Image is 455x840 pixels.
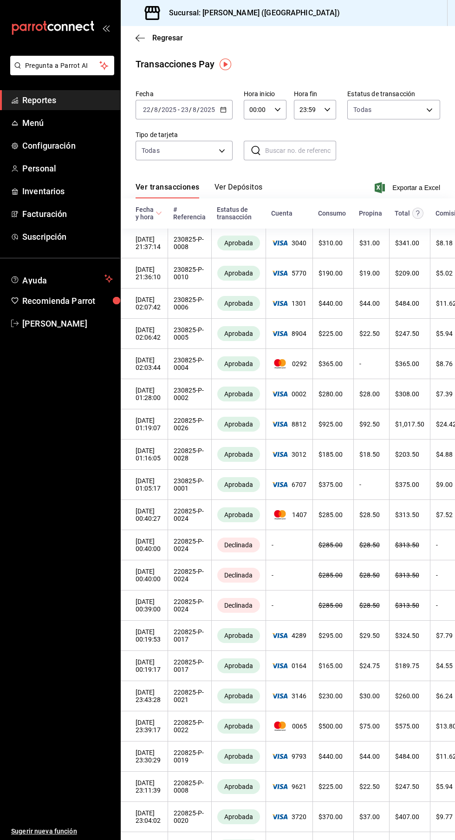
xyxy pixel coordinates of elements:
a: Pregunta a Parrot AI [6,67,114,77]
div: Transacciones cobradas de manera exitosa. [217,266,260,281]
span: $ 9.77 [436,813,453,820]
td: 220825-P-0019 [168,742,211,772]
span: Aprobada [221,360,257,367]
span: $ 44.00 [359,300,380,307]
span: $ 7.39 [436,390,453,398]
div: Transacciones declinadas por el banco emisor. No se hace ningún cargo al tarjetahabiente ni al co... [217,568,260,583]
div: Transacciones cobradas de manera exitosa. [217,809,260,824]
td: - [266,591,312,621]
button: Regresar [136,33,183,42]
span: Declinada [221,602,256,609]
input: -- [181,106,189,113]
div: Transacciones cobradas de manera exitosa. [217,658,260,673]
td: 220825-P-0020 [168,802,211,832]
span: $ 313.50 [395,541,419,549]
div: Estatus de transacción [217,206,260,221]
div: Transacciones cobradas de manera exitosa. [217,689,260,703]
div: Transacciones cobradas de manera exitosa. [217,447,260,462]
div: Transacciones cobradas de manera exitosa. [217,417,260,432]
span: Todas [353,105,371,114]
span: 3146 [272,692,307,700]
span: 9621 [272,783,307,790]
span: $ 375.00 [395,481,419,488]
td: [DATE] 02:07:42 [121,289,168,319]
span: 3040 [272,239,307,247]
span: $ 313.50 [395,571,419,579]
div: Transacciones cobradas de manera exitosa. [217,387,260,401]
div: Transacciones cobradas de manera exitosa. [217,477,260,492]
span: $ 92.50 [359,420,380,428]
span: $ 28.50 [359,541,380,549]
td: [DATE] 01:05:17 [121,470,168,500]
td: 220825-P-0024 [168,530,211,560]
span: $ 22.50 [359,330,380,337]
span: $ 75.00 [359,722,380,730]
button: Ver transacciones [136,183,200,198]
span: $ 190.00 [318,269,343,277]
td: 230825-P-0004 [168,349,211,379]
span: $ 440.00 [318,300,343,307]
span: Aprobada [221,300,257,307]
span: $ 1,017.50 [395,420,424,428]
span: $ 247.50 [395,783,419,790]
span: Declinada [221,541,256,549]
span: $ 4.55 [436,662,453,669]
span: $ 31.00 [359,239,380,247]
span: $ 484.00 [395,300,419,307]
span: Aprobada [221,420,257,428]
td: 220825-P-0021 [168,681,211,711]
span: $ 324.50 [395,632,419,639]
span: Suscripción [22,230,113,243]
div: Transacciones declinadas por el banco emisor. No se hace ningún cargo al tarjetahabiente ni al co... [217,598,260,613]
span: $ 370.00 [318,813,343,820]
td: [DATE] 23:43:28 [121,681,168,711]
div: Transacciones cobradas de manera exitosa. [217,236,260,250]
td: [DATE] 21:37:14 [121,228,168,258]
label: Fecha [136,91,233,97]
td: [DATE] 00:40:00 [121,530,168,560]
span: Menú [22,117,113,129]
div: Transacciones cobradas de manera exitosa. [217,749,260,764]
span: $ 165.00 [318,662,343,669]
img: Tooltip marker [220,59,231,70]
label: Hora inicio [244,91,286,97]
div: Transacciones declinadas por el banco emisor. No se hace ningún cargo al tarjetahabiente ni al co... [217,538,260,552]
td: [DATE] 23:11:39 [121,772,168,802]
div: Transacciones cobradas de manera exitosa. [217,356,260,371]
span: $ 4.88 [436,451,453,458]
span: Aprobada [221,511,257,518]
span: $ 9.00 [436,481,453,488]
div: Todas [142,146,160,155]
td: [DATE] 00:40:27 [121,500,168,530]
input: -- [143,106,151,113]
span: $ 313.50 [395,511,419,518]
td: 220825-P-0024 [168,560,211,591]
span: / [197,106,200,113]
span: Fecha y hora [136,206,162,221]
span: $ 203.50 [395,451,419,458]
span: $ 28.00 [359,390,380,398]
span: $ 407.00 [395,813,419,820]
input: ---- [161,106,177,113]
input: Buscar no. de referencia [265,141,337,160]
div: Total [395,210,410,217]
button: Exportar a Excel [377,182,440,193]
span: Aprobada [221,722,257,730]
span: $ 225.00 [318,330,343,337]
span: 0065 [272,722,307,731]
td: - [353,470,389,500]
span: $ 260.00 [395,692,419,700]
span: 3012 [272,451,307,458]
span: $ 365.00 [318,360,343,367]
span: $ 225.00 [318,783,343,790]
span: $ 375.00 [318,481,343,488]
td: [DATE] 23:30:29 [121,742,168,772]
td: 230825-P-0006 [168,289,211,319]
span: Aprobada [221,239,257,247]
span: Configuración [22,139,113,152]
span: / [158,106,161,113]
span: 5770 [272,269,307,277]
div: Transacciones cobradas de manera exitosa. [217,326,260,341]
